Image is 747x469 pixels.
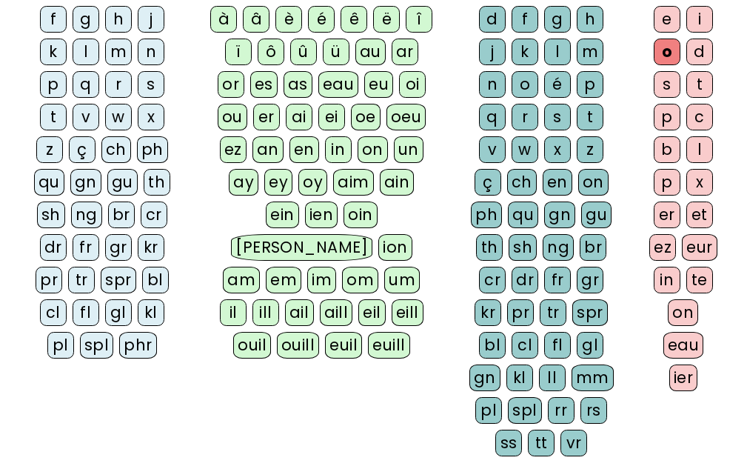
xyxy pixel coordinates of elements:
div: ç [475,169,501,196]
div: ss [495,430,522,456]
div: sh [509,234,537,261]
div: n [479,71,506,98]
div: ez [649,234,676,261]
div: l [544,39,571,65]
div: t [40,104,67,130]
div: rs [580,397,607,424]
div: b [654,136,680,163]
div: pr [507,299,534,326]
div: spl [80,332,114,359]
div: es [250,71,278,98]
div: â [243,6,269,33]
div: à [210,6,237,33]
div: r [105,71,132,98]
div: vr [560,430,587,456]
div: h [105,6,132,33]
div: tr [68,267,95,293]
div: ail [285,299,314,326]
div: ô [258,39,284,65]
div: on [578,169,609,196]
div: x [138,104,164,130]
div: e [654,6,680,33]
div: mm [572,365,614,391]
div: sh [37,202,65,228]
div: euill [368,332,409,359]
div: n [138,39,164,65]
div: am [223,267,260,293]
div: h [577,6,603,33]
div: ien [305,202,338,228]
div: aim [333,169,374,196]
div: er [253,104,280,130]
div: bl [479,332,506,359]
div: oeu [386,104,426,130]
div: fr [73,234,99,261]
div: oe [351,104,381,130]
div: phr [119,332,157,359]
div: x [686,169,713,196]
div: l [686,136,713,163]
div: fl [73,299,99,326]
div: gl [577,332,603,359]
div: ey [264,169,292,196]
div: ë [373,6,400,33]
div: gr [577,267,603,293]
div: o [654,39,680,65]
div: as [284,71,312,98]
div: um [384,267,420,293]
div: s [544,104,571,130]
div: d [686,39,713,65]
div: o [512,71,538,98]
div: th [144,169,170,196]
div: s [654,71,680,98]
div: dr [512,267,538,293]
div: gn [469,365,500,391]
div: m [105,39,132,65]
div: ay [229,169,258,196]
div: ein [266,202,299,228]
div: in [325,136,352,163]
div: g [73,6,99,33]
div: bl [142,267,169,293]
div: fr [544,267,571,293]
div: br [580,234,606,261]
div: pl [47,332,74,359]
div: î [406,6,432,33]
div: ph [137,136,168,163]
div: é [544,71,571,98]
div: ai [286,104,312,130]
div: qu [508,202,538,228]
div: ier [669,365,698,391]
div: s [138,71,164,98]
div: spl [508,397,542,424]
div: q [73,71,99,98]
div: cr [141,202,167,228]
div: ng [71,202,102,228]
div: ph [471,202,502,228]
div: ouill [277,332,319,359]
div: cl [512,332,538,359]
div: d [479,6,506,33]
div: ï [225,39,252,65]
div: spr [572,299,608,326]
div: gl [105,299,132,326]
div: gu [581,202,612,228]
div: eau [318,71,359,98]
div: an [252,136,284,163]
div: rr [548,397,575,424]
div: l [73,39,99,65]
div: tt [528,430,555,456]
div: pr [36,267,62,293]
div: x [544,136,571,163]
div: cr [479,267,506,293]
div: euil [325,332,362,359]
div: i [686,6,713,33]
div: ng [543,234,574,261]
div: en [543,169,572,196]
div: aill [320,299,353,326]
div: û [290,39,317,65]
div: fl [544,332,571,359]
div: p [654,104,680,130]
div: gn [544,202,575,228]
div: r [512,104,538,130]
